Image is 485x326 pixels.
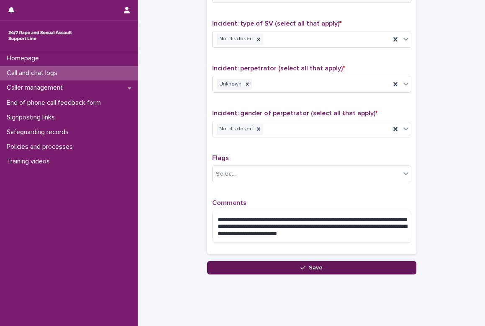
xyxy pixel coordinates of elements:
div: Select... [216,170,237,179]
p: Policies and processes [3,143,80,151]
span: Save [309,265,323,271]
p: Signposting links [3,114,62,122]
span: Flags [212,155,229,161]
span: Incident: perpetrator (select all that apply) [212,65,345,72]
img: rhQMoQhaT3yELyF149Cw [7,27,74,44]
p: Safeguarding records [3,128,75,136]
span: Incident: gender of perpetrator (select all that apply) [212,110,377,116]
p: Homepage [3,54,46,62]
button: Save [207,261,416,274]
span: Incident: type of SV (select all that apply) [212,20,341,27]
p: Training videos [3,158,56,166]
p: Call and chat logs [3,69,64,77]
span: Comments [212,199,246,206]
p: End of phone call feedback form [3,99,108,107]
div: Not disclosed [217,34,254,45]
div: Unknown [217,79,243,90]
div: Not disclosed [217,124,254,135]
p: Caller management [3,84,69,92]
